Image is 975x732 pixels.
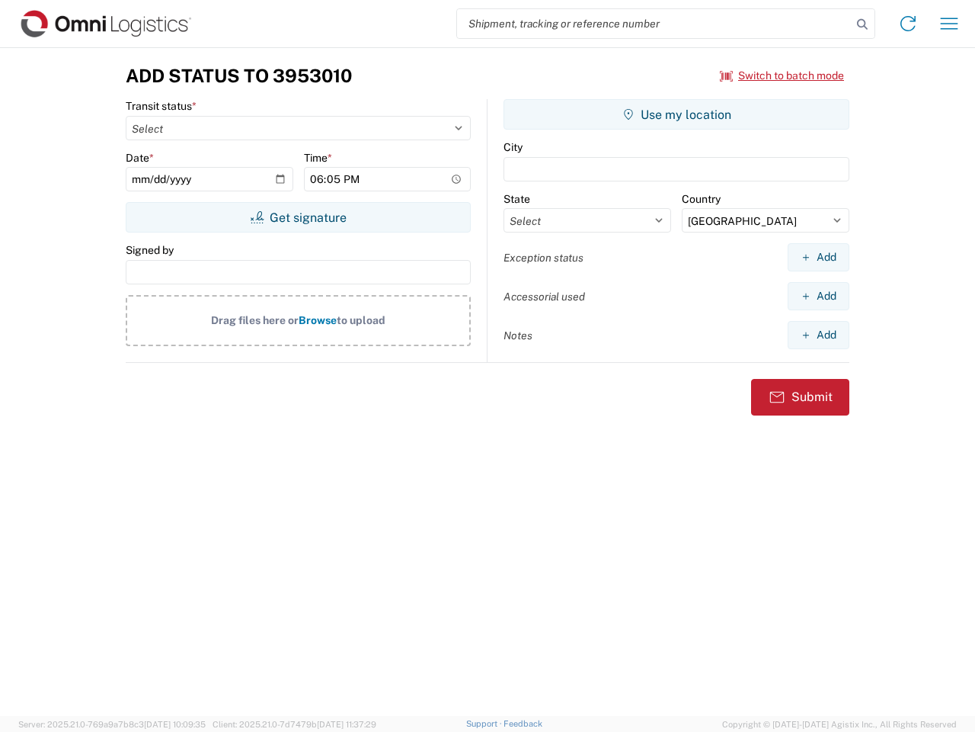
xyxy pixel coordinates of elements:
span: Copyright © [DATE]-[DATE] Agistix Inc., All Rights Reserved [722,718,957,731]
span: to upload [337,314,385,326]
label: Date [126,151,154,165]
span: [DATE] 10:09:35 [144,720,206,729]
span: [DATE] 11:37:29 [317,720,376,729]
label: Signed by [126,243,174,257]
button: Add [788,243,849,271]
label: Time [304,151,332,165]
button: Switch to batch mode [720,63,844,88]
label: State [503,192,530,206]
a: Support [466,719,504,728]
input: Shipment, tracking or reference number [457,9,852,38]
label: Exception status [503,251,583,265]
button: Add [788,321,849,349]
label: Notes [503,329,532,342]
label: Country [682,192,721,206]
label: City [503,140,523,154]
span: Client: 2025.21.0-7d7479b [213,720,376,729]
span: Drag files here or [211,314,299,326]
button: Submit [751,379,849,416]
label: Transit status [126,99,197,113]
span: Browse [299,314,337,326]
button: Get signature [126,202,471,233]
label: Accessorial used [503,290,585,303]
button: Add [788,282,849,310]
span: Server: 2025.21.0-769a9a7b8c3 [18,720,206,729]
a: Feedback [503,719,542,728]
h3: Add Status to 3953010 [126,65,352,87]
button: Use my location [503,99,849,130]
